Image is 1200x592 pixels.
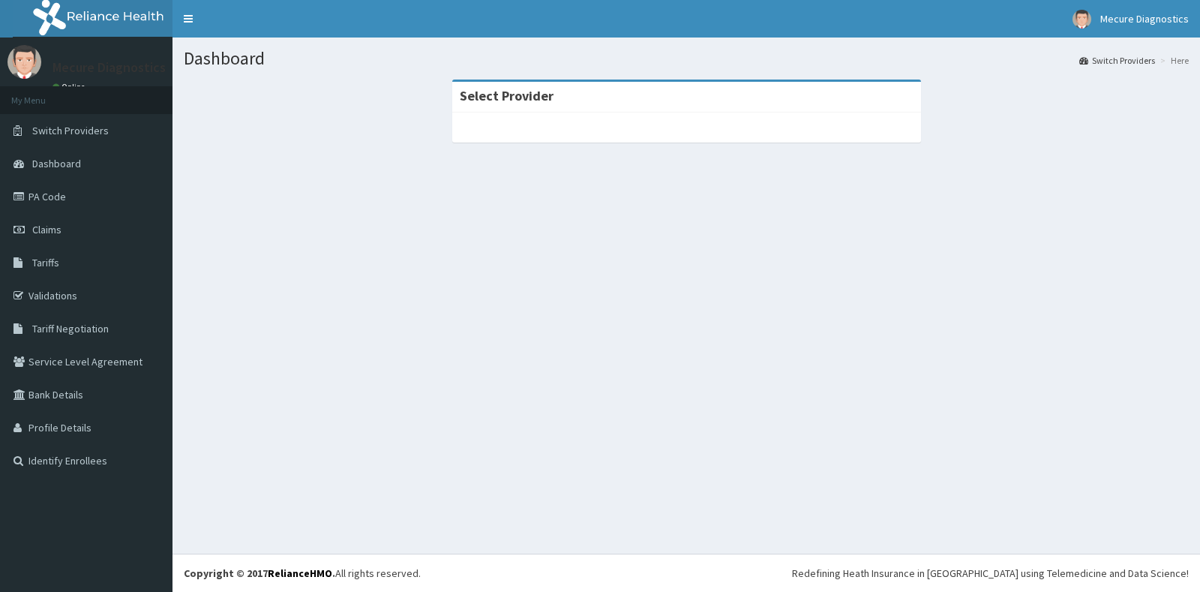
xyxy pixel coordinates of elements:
[52,61,166,74] p: Mecure Diagnostics
[268,566,332,580] a: RelianceHMO
[792,566,1189,581] div: Redefining Heath Insurance in [GEOGRAPHIC_DATA] using Telemedicine and Data Science!
[32,124,109,137] span: Switch Providers
[1072,10,1091,29] img: User Image
[32,256,59,269] span: Tariffs
[32,223,61,236] span: Claims
[32,322,109,335] span: Tariff Negotiation
[32,157,81,170] span: Dashboard
[1100,12,1189,26] span: Mecure Diagnostics
[172,554,1200,592] footer: All rights reserved.
[184,566,335,580] strong: Copyright © 2017 .
[460,87,553,104] strong: Select Provider
[1156,54,1189,67] li: Here
[184,49,1189,68] h1: Dashboard
[52,82,88,92] a: Online
[1079,54,1155,67] a: Switch Providers
[7,45,41,79] img: User Image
